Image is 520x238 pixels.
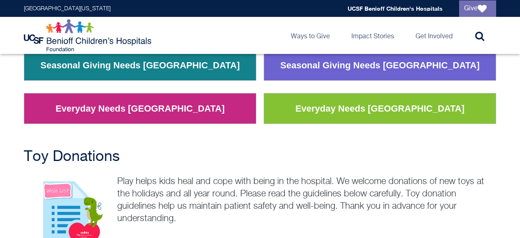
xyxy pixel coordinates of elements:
a: Everyday Needs [GEOGRAPHIC_DATA] [49,98,231,119]
p: Play helps kids heal and cope with being in the hospital. We welcome donations of new toys at the... [24,175,496,225]
a: Get Involved [409,17,459,54]
a: Give [459,0,496,17]
a: Everyday Needs [GEOGRAPHIC_DATA] [289,98,471,119]
h2: Toy Donations [24,149,496,165]
a: Seasonal Giving Needs [GEOGRAPHIC_DATA] [274,55,486,76]
a: Ways to Give [284,17,337,54]
img: Logo for UCSF Benioff Children's Hospitals Foundation [24,19,153,52]
a: UCSF Benioff Children's Hospitals [348,5,443,12]
a: Seasonal Giving Needs [GEOGRAPHIC_DATA] [34,55,246,76]
a: Impact Stories [345,17,401,54]
a: [GEOGRAPHIC_DATA][US_STATE] [24,6,111,12]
